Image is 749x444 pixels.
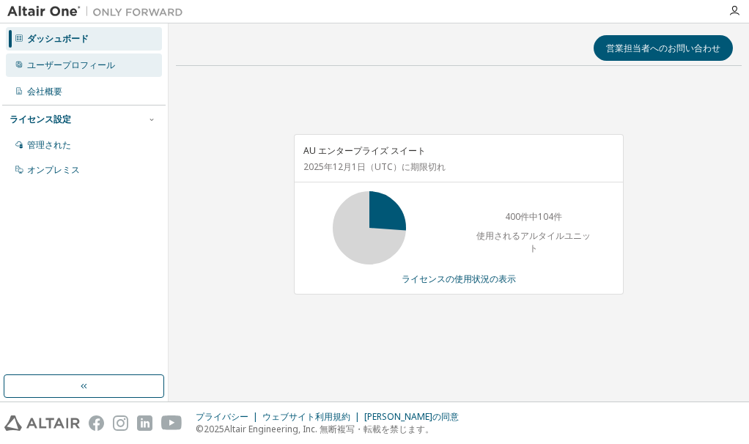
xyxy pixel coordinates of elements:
font: © [196,423,204,435]
font: 400件中104件 [505,210,562,223]
font: （UTC） [366,160,402,173]
font: 管理された [27,138,71,151]
font: 営業担当者へのお問い合わせ [606,42,720,54]
font: ウェブサイト利用規約 [262,410,350,423]
font: オンプレミス [27,163,80,176]
font: 2025年12月1日 [303,160,366,173]
button: 営業担当者へのお問い合わせ [594,35,733,61]
img: facebook.svg [89,415,104,431]
font: ライセンス設定 [10,113,71,125]
img: youtube.svg [161,415,182,431]
img: アルタイルワン [7,4,191,19]
font: プライバシー [196,410,248,423]
font: に期限切れ [402,160,446,173]
font: ダッシュボード [27,32,89,45]
font: 会社概要 [27,85,62,97]
img: instagram.svg [113,415,128,431]
font: 使用されるアルタイルユニット [476,229,591,254]
font: ライセンスの使用状況の表示 [402,273,516,285]
font: AU エンタープライズ スイート [303,144,426,157]
font: 2025 [204,423,224,435]
font: [PERSON_NAME]の同意 [364,410,459,423]
img: altair_logo.svg [4,415,80,431]
font: ユーザープロフィール [27,59,115,71]
font: Altair Engineering, Inc. 無断複写・転載を禁じます。 [224,423,434,435]
img: linkedin.svg [137,415,152,431]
